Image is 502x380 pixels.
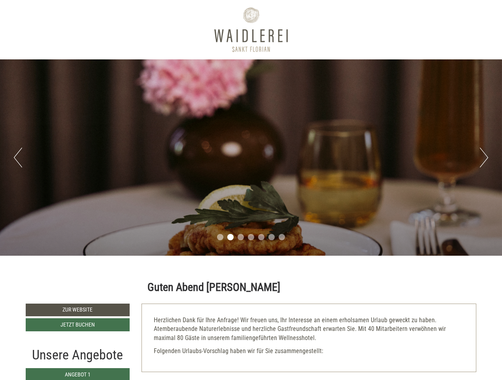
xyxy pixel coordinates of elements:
[154,347,464,356] p: Folgenden Urlaubs-Vorschlag haben wir für Sie zusammengestellt:
[26,304,130,316] a: Zur Website
[154,316,464,343] p: Herzlichen Dank für Ihre Anfrage! Wir freuen uns, Ihr Interesse an einem erholsamen Urlaub geweck...
[147,281,280,294] h1: Guten Abend [PERSON_NAME]
[26,318,130,331] a: Jetzt buchen
[480,148,488,167] button: Next
[65,371,91,378] span: Angebot 1
[14,148,22,167] button: Previous
[26,345,130,365] div: Unsere Angebote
